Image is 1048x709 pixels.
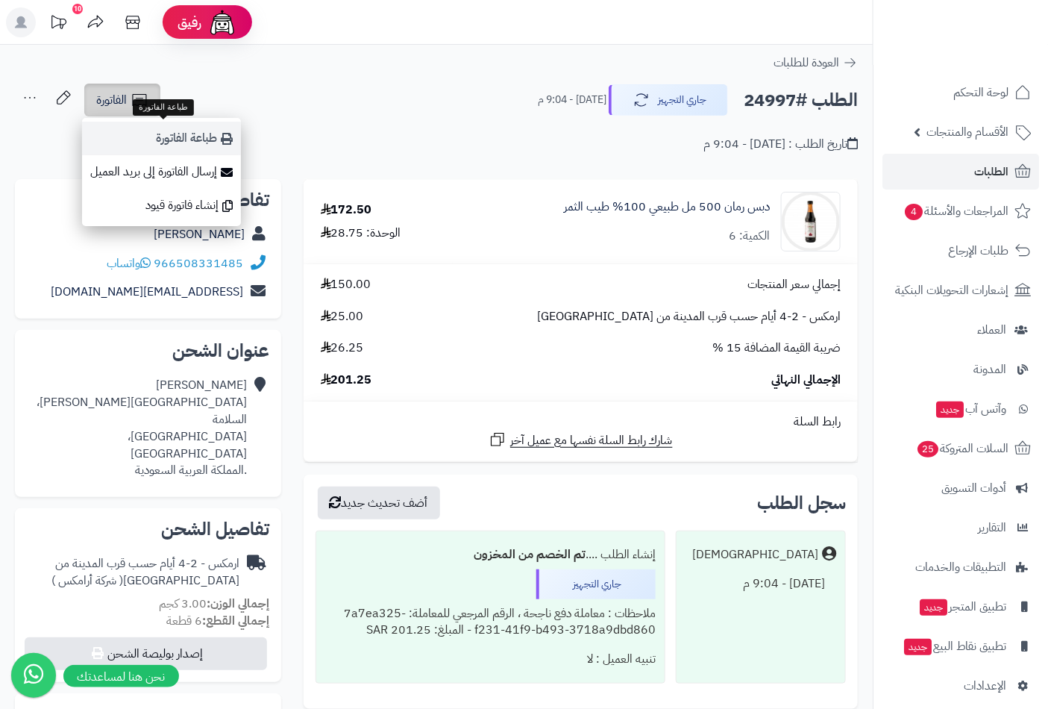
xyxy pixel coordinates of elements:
img: 1744397493-%D8%AF%D8%A8%D8%B3%20%D8%B1%D9%85%D8%A7%D9%86%20-90x90.jpg [782,192,840,252]
span: ( شركة أرامكس ) [51,572,123,590]
span: ارمكس - 2-4 أيام حسب قرب المدينة من [GEOGRAPHIC_DATA] [537,308,841,325]
a: المدونة [882,352,1039,387]
a: المراجعات والأسئلة4 [882,193,1039,229]
button: أضف تحديث جديد [318,487,440,519]
a: طباعة الفاتورة [82,122,241,155]
a: تطبيق المتجرجديد [882,589,1039,625]
span: جديد [904,639,932,655]
img: ai-face.png [207,7,237,37]
a: واتساب [107,254,151,272]
a: إرسال الفاتورة إلى بريد العميل [82,155,241,189]
span: 25.00 [321,308,364,325]
a: تحديثات المنصة [40,7,77,41]
h3: سجل الطلب [757,494,846,512]
div: طباعة الفاتورة [133,99,194,116]
span: تطبيق المتجر [918,596,1006,617]
a: العملاء [882,312,1039,348]
span: العملاء [977,319,1006,340]
div: 10 [72,4,83,14]
img: logo-2.png [947,38,1034,69]
a: وآتس آبجديد [882,391,1039,427]
h2: عنوان الشحن [27,342,269,360]
a: تطبيق نقاط البيعجديد [882,628,1039,664]
a: 966508331485 [154,254,243,272]
div: رابط السلة [310,413,852,431]
a: الطلبات [882,154,1039,190]
a: لوحة التحكم [882,75,1039,110]
small: 3.00 كجم [159,595,269,613]
a: الإعدادات [882,668,1039,704]
span: إجمالي سعر المنتجات [747,276,841,293]
span: تطبيق نقاط البيع [903,636,1006,657]
span: 25 [917,441,938,457]
a: السلات المتروكة25 [882,431,1039,466]
span: جديد [936,402,964,418]
a: [EMAIL_ADDRESS][DOMAIN_NAME] [51,283,243,301]
span: جديد [920,599,947,616]
span: الطلبات [974,161,1008,182]
a: إنشاء فاتورة قيود [82,189,241,222]
span: رفيق [178,13,201,31]
span: 4 [905,204,923,220]
div: [DEMOGRAPHIC_DATA] [692,546,818,563]
a: التطبيقات والخدمات [882,549,1039,585]
strong: إجمالي الوزن: [207,595,269,613]
a: شارك رابط السلة نفسها مع عميل آخر [489,431,673,449]
a: [PERSON_NAME] [154,225,245,243]
button: إصدار بوليصة الشحن [25,637,267,670]
span: وآتس آب [935,399,1006,419]
small: 6 قطعة [166,612,269,630]
h2: تفاصيل الشحن [27,520,269,538]
a: دبس رمان 500 مل طبيعي 100% طيب الثمر [564,199,770,216]
span: 201.25 [321,372,372,389]
span: الفاتورة [96,91,127,109]
div: 172.50 [321,202,372,219]
small: [DATE] - 9:04 م [538,93,606,107]
span: التطبيقات والخدمات [915,557,1006,578]
span: المدونة [973,359,1006,380]
div: ارمكس - 2-4 أيام حسب قرب المدينة من [GEOGRAPHIC_DATA] [27,555,239,590]
span: الأقسام والمنتجات [926,122,1008,143]
a: التقارير [882,510,1039,546]
div: إنشاء الطلب .... [325,540,656,569]
a: العودة للطلبات [774,54,858,72]
span: ضريبة القيمة المضافة 15 % [712,340,841,357]
div: الكمية: 6 [729,228,770,245]
span: 150.00 [321,276,371,293]
span: الإجمالي النهائي [771,372,841,389]
b: تم الخصم من المخزون [474,546,586,563]
div: الوحدة: 28.75 [321,225,401,242]
a: أدوات التسويق [882,470,1039,506]
a: الفاتورة [84,84,160,116]
div: ملاحظات : معاملة دفع ناجحة ، الرقم المرجعي للمعاملة: 7a7ea325-f231-41f9-b493-3718a9dbd860 - المبل... [325,599,656,646]
span: العودة للطلبات [774,54,839,72]
h2: تفاصيل العميل [27,191,269,209]
div: [PERSON_NAME] [GEOGRAPHIC_DATA][PERSON_NAME]، السلامة [GEOGRAPHIC_DATA]، [GEOGRAPHIC_DATA] .الممل... [27,377,247,479]
span: 26.25 [321,340,364,357]
span: الإعدادات [964,675,1006,696]
div: جاري التجهيز [536,569,656,599]
a: إشعارات التحويلات البنكية [882,272,1039,308]
div: تنبيه العميل : لا [325,645,656,674]
span: التقارير [978,517,1006,538]
span: أدوات التسويق [941,478,1006,499]
div: [DATE] - 9:04 م [685,569,836,599]
strong: إجمالي القطع: [202,612,269,630]
div: تاريخ الطلب : [DATE] - 9:04 م [703,136,858,153]
span: المراجعات والأسئلة [903,201,1008,222]
span: السلات المتروكة [916,438,1008,459]
span: إشعارات التحويلات البنكية [895,280,1008,301]
span: طلبات الإرجاع [948,240,1008,261]
span: شارك رابط السلة نفسها مع عميل آخر [510,432,673,449]
button: جاري التجهيز [609,84,728,116]
a: طلبات الإرجاع [882,233,1039,269]
span: لوحة التحكم [953,82,1008,103]
h2: الطلب #24997 [744,85,858,116]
